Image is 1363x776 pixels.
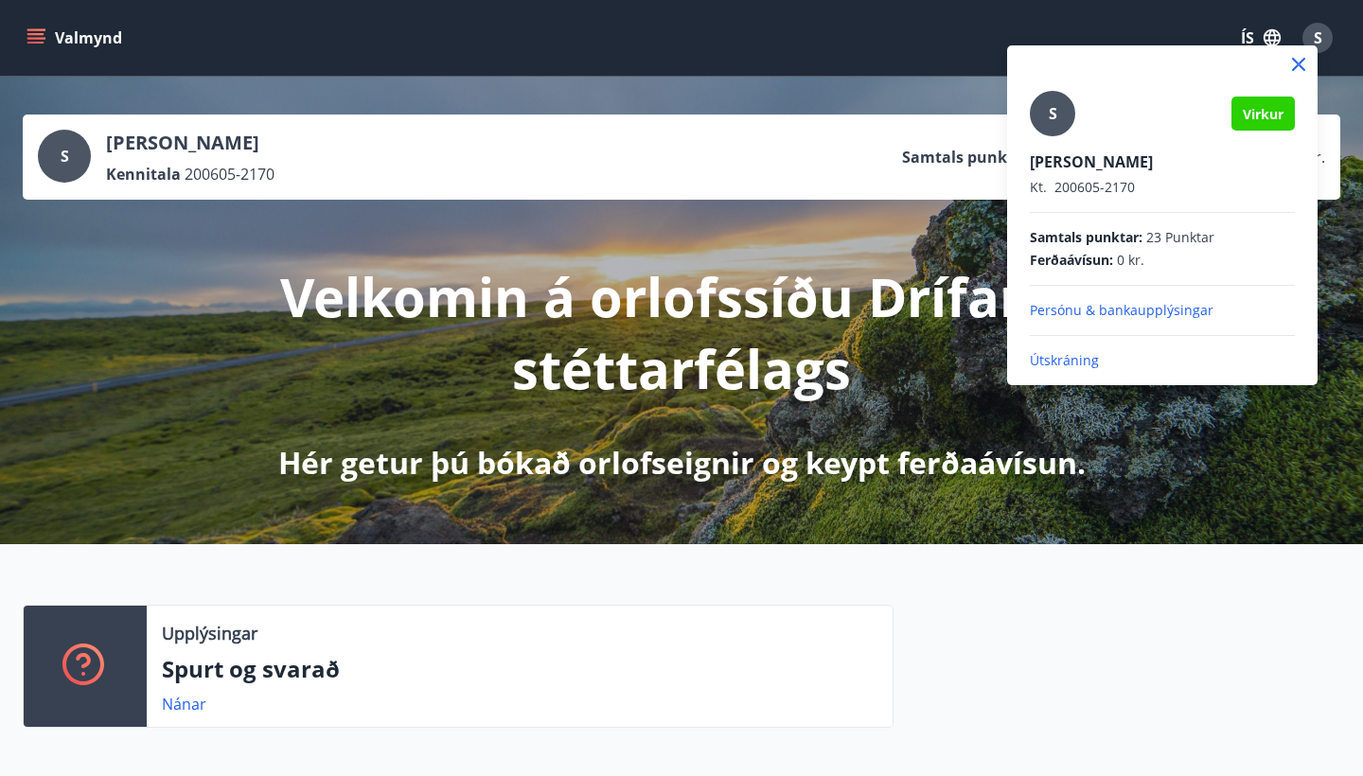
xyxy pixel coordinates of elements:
p: Útskráning [1030,351,1295,370]
p: 200605-2170 [1030,178,1295,197]
span: 0 kr. [1117,251,1144,270]
span: Kt. [1030,178,1047,196]
span: S [1049,103,1057,124]
span: 23 Punktar [1146,228,1214,247]
p: Persónu & bankaupplýsingar [1030,301,1295,320]
span: Samtals punktar : [1030,228,1142,247]
p: [PERSON_NAME] [1030,151,1295,172]
span: Virkur [1243,105,1283,123]
span: Ferðaávísun : [1030,251,1113,270]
